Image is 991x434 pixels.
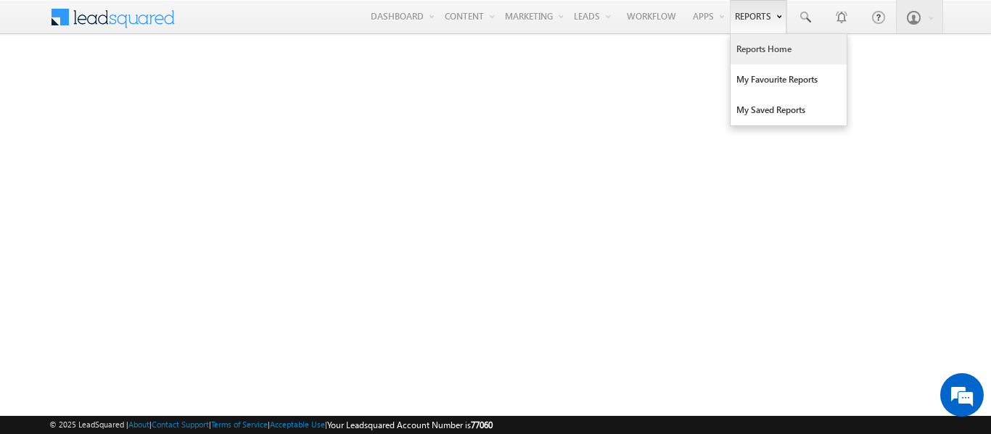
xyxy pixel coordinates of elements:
div: Minimize live chat window [238,7,273,42]
a: My Favourite Reports [731,64,847,95]
a: Contact Support [152,420,209,429]
img: d_60004797649_company_0_60004797649 [25,76,61,95]
a: Terms of Service [211,420,268,429]
span: Your Leadsquared Account Number is [327,420,493,430]
a: Acceptable Use [270,420,325,429]
em: Start Chat [197,335,263,354]
textarea: Type your message and hit 'Enter' [19,134,265,322]
a: About [128,420,149,429]
a: My Saved Reports [731,95,847,125]
span: © 2025 LeadSquared | | | | | [49,418,493,432]
a: Reports Home [731,34,847,64]
div: Chat with us now [75,76,244,95]
span: 77060 [471,420,493,430]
